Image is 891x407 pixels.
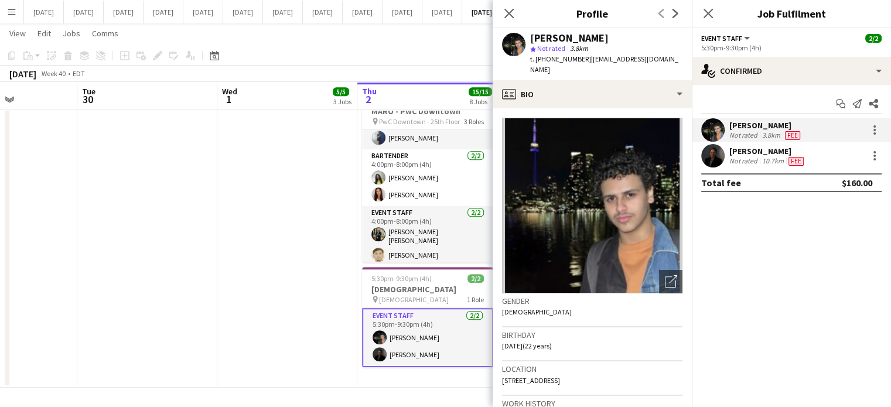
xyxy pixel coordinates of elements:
[362,106,493,117] h3: MARO - PwC Downtown
[9,28,26,39] span: View
[263,1,303,23] button: [DATE]
[464,117,484,126] span: 3 Roles
[92,28,118,39] span: Comms
[222,86,237,97] span: Wed
[63,28,80,39] span: Jobs
[362,267,493,367] app-job-card: 5:30pm-9:30pm (4h)2/2[DEMOGRAPHIC_DATA] [DEMOGRAPHIC_DATA]1 RoleEvent Staff2/25:30pm-9:30pm (4h)[...
[82,86,95,97] span: Tue
[379,295,449,304] span: [DEMOGRAPHIC_DATA]
[303,1,343,23] button: [DATE]
[530,54,678,74] span: | [EMAIL_ADDRESS][DOMAIN_NAME]
[362,86,377,97] span: Thu
[87,26,123,41] a: Comms
[760,131,783,140] div: 3.8km
[467,295,484,304] span: 1 Role
[144,1,183,23] button: [DATE]
[493,80,692,108] div: Bio
[220,93,237,106] span: 1
[422,1,462,23] button: [DATE]
[729,120,803,131] div: [PERSON_NAME]
[80,93,95,106] span: 30
[729,156,760,166] div: Not rated
[383,1,422,23] button: [DATE]
[362,284,493,295] h3: [DEMOGRAPHIC_DATA]
[73,69,85,78] div: EDT
[371,274,432,283] span: 5:30pm-9:30pm (4h)
[333,87,349,96] span: 5/5
[24,1,64,23] button: [DATE]
[493,6,692,21] h3: Profile
[701,34,742,43] span: Event Staff
[469,97,491,106] div: 8 Jobs
[362,206,493,266] app-card-role: Event Staff2/24:00pm-8:00pm (4h)[PERSON_NAME] [PERSON_NAME][PERSON_NAME]
[530,54,591,63] span: t. [PHONE_NUMBER]
[729,131,760,140] div: Not rated
[502,296,682,306] h3: Gender
[462,1,502,23] button: [DATE]
[362,308,493,367] app-card-role: Event Staff2/25:30pm-9:30pm (4h)[PERSON_NAME][PERSON_NAME]
[865,34,882,43] span: 2/2
[104,1,144,23] button: [DATE]
[537,44,565,53] span: Not rated
[223,1,263,23] button: [DATE]
[785,131,800,140] span: Fee
[58,26,85,41] a: Jobs
[788,157,804,166] span: Fee
[502,364,682,374] h3: Location
[362,89,493,262] app-job-card: 3:30pm-8:00pm (4h30m)5/5MARO - PwC Downtown PwC Downtown - 25th Floor3 RolesSupervisor1/13:30pm-8...
[502,307,572,316] span: [DEMOGRAPHIC_DATA]
[568,44,590,53] span: 3.8km
[469,87,492,96] span: 15/15
[701,34,752,43] button: Event Staff
[379,117,460,126] span: PwC Downtown - 25th Floor
[5,26,30,41] a: View
[64,1,104,23] button: [DATE]
[37,28,51,39] span: Edit
[530,33,609,43] div: [PERSON_NAME]
[659,270,682,293] div: Open photos pop-in
[760,156,786,166] div: 10.7km
[9,68,36,80] div: [DATE]
[783,131,803,140] div: Crew has different fees then in role
[692,6,891,21] h3: Job Fulfilment
[502,376,560,385] span: [STREET_ADDRESS]
[360,93,377,106] span: 2
[33,26,56,41] a: Edit
[692,57,891,85] div: Confirmed
[39,69,68,78] span: Week 40
[333,97,351,106] div: 3 Jobs
[842,177,872,189] div: $160.00
[502,341,552,350] span: [DATE] (22 years)
[502,118,682,293] img: Crew avatar or photo
[362,149,493,206] app-card-role: Bartender2/24:00pm-8:00pm (4h)[PERSON_NAME][PERSON_NAME]
[786,156,806,166] div: Crew has different fees then in role
[183,1,223,23] button: [DATE]
[701,43,882,52] div: 5:30pm-9:30pm (4h)
[729,146,806,156] div: [PERSON_NAME]
[467,274,484,283] span: 2/2
[502,330,682,340] h3: Birthday
[701,177,741,189] div: Total fee
[343,1,383,23] button: [DATE]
